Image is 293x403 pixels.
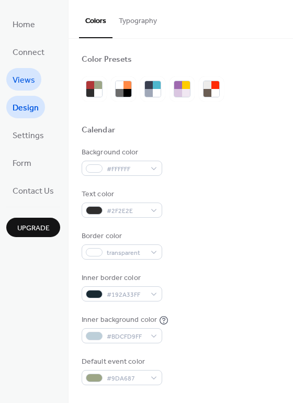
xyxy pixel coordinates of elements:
span: #FFFFFF [107,164,145,175]
a: Home [6,13,41,35]
span: Form [13,155,31,172]
div: Color Presets [82,54,132,65]
a: Settings [6,124,50,146]
span: Contact Us [13,183,54,199]
button: Upgrade [6,218,60,237]
span: Settings [13,128,44,144]
span: #2F2E2E [107,206,145,217]
div: Background color [82,147,160,158]
div: Inner background color [82,315,157,326]
a: Views [6,68,41,91]
div: Inner border color [82,273,160,284]
span: #BDCFD9FF [107,331,145,342]
span: Views [13,72,35,88]
div: Text color [82,189,160,200]
a: Design [6,96,45,118]
div: Border color [82,231,160,242]
a: Form [6,151,38,174]
span: Upgrade [17,223,50,234]
span: Design [13,100,39,116]
div: Calendar [82,125,115,136]
span: Home [13,17,35,33]
a: Connect [6,40,51,63]
span: #9DA687 [107,373,145,384]
span: Connect [13,44,44,61]
div: Default event color [82,356,160,367]
a: Contact Us [6,179,60,201]
span: transparent [107,248,145,259]
span: #192A33FF [107,289,145,300]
